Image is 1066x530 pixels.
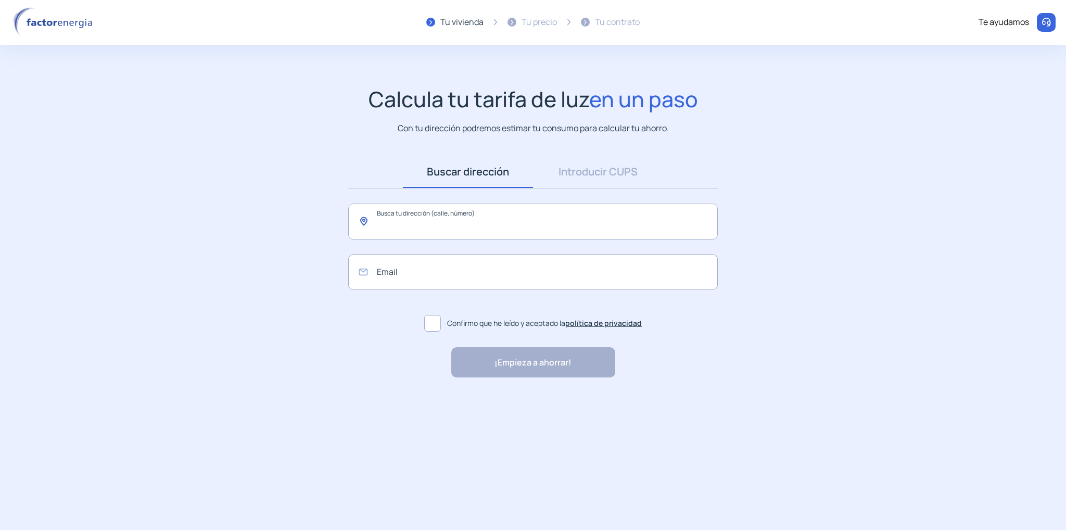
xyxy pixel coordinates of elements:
[447,318,642,329] span: Confirmo que he leído y aceptado la
[595,16,640,29] div: Tu contrato
[10,7,99,37] img: logo factor
[1041,17,1051,28] img: llamar
[398,122,669,135] p: Con tu dirección podremos estimar tu consumo para calcular tu ahorro.
[979,16,1029,29] div: Te ayudamos
[369,86,698,112] h1: Calcula tu tarifa de luz
[589,84,698,113] span: en un paso
[522,16,557,29] div: Tu precio
[440,16,484,29] div: Tu vivienda
[403,156,533,188] a: Buscar dirección
[533,156,663,188] a: Introducir CUPS
[565,318,642,328] a: política de privacidad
